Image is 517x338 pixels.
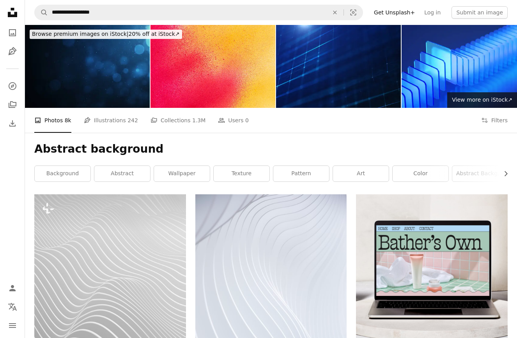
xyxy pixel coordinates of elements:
a: Get Unsplash+ [369,6,420,19]
a: Log in [420,6,445,19]
a: wallpaper [154,166,210,181]
button: Search Unsplash [35,5,48,20]
span: 242 [127,116,138,125]
span: 0 [245,116,249,125]
button: Language [5,299,20,315]
div: 20% off at iStock ↗ [30,30,182,39]
a: abstract background blue [452,166,508,181]
img: Red and yellow spray paint background [150,25,275,108]
button: Clear [326,5,343,20]
span: Browse premium images on iStock | [32,31,128,37]
a: Users 0 [218,108,249,133]
a: Collections [5,97,20,113]
form: Find visuals sitewide [34,5,363,20]
button: Submit an image [451,6,508,19]
button: Menu [5,318,20,333]
span: View more on iStock ↗ [452,97,512,103]
span: 1.3M [192,116,205,125]
a: color [393,166,448,181]
a: Illustrations [5,44,20,59]
button: scroll list to the right [499,166,508,181]
a: Collections 1.3M [150,108,205,133]
a: an abstract white background with wavy lines [34,285,186,292]
a: art [333,166,389,181]
a: abstract [94,166,150,181]
a: background [35,166,90,181]
button: Visual search [344,5,363,20]
a: Log in / Sign up [5,280,20,296]
a: Illustrations 242 [84,108,138,133]
img: Abstract Glitter Background - Bokeh, Shallow Depth Of Field, Selective Focus - Loopable [25,25,150,108]
a: Browse premium images on iStock|20% off at iStock↗ [25,25,187,44]
a: Explore [5,78,20,94]
a: Download History [5,116,20,131]
a: texture [214,166,269,181]
a: View more on iStock↗ [447,92,517,108]
a: Photos [5,25,20,40]
a: pattern [273,166,329,181]
a: a close up of a white wall with wavy lines [195,304,347,311]
h1: Abstract background [34,142,508,156]
img: 4K Digital Cyberspace with Particles and Digital Data Network Connections. High Speed Connection ... [276,25,401,108]
button: Filters [481,108,508,133]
